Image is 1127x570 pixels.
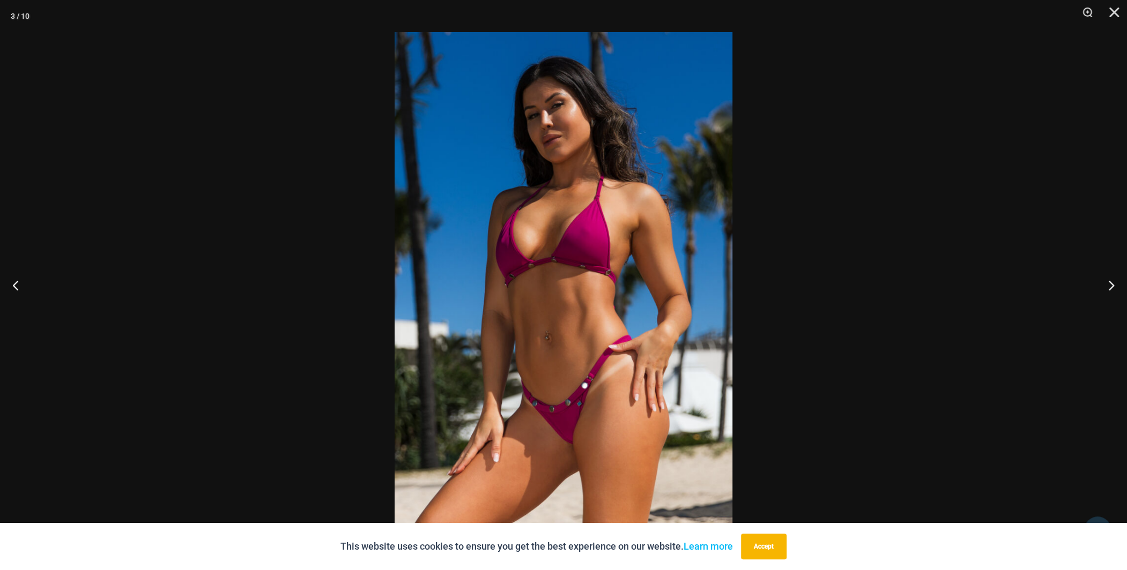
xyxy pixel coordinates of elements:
button: Accept [741,534,787,559]
div: 3 / 10 [11,8,29,24]
a: Learn more [684,541,733,552]
button: Next [1087,258,1127,312]
img: Tight Rope Pink 319 Top 4228 Thong 05 [395,32,732,538]
p: This website uses cookies to ensure you get the best experience on our website. [340,538,733,554]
